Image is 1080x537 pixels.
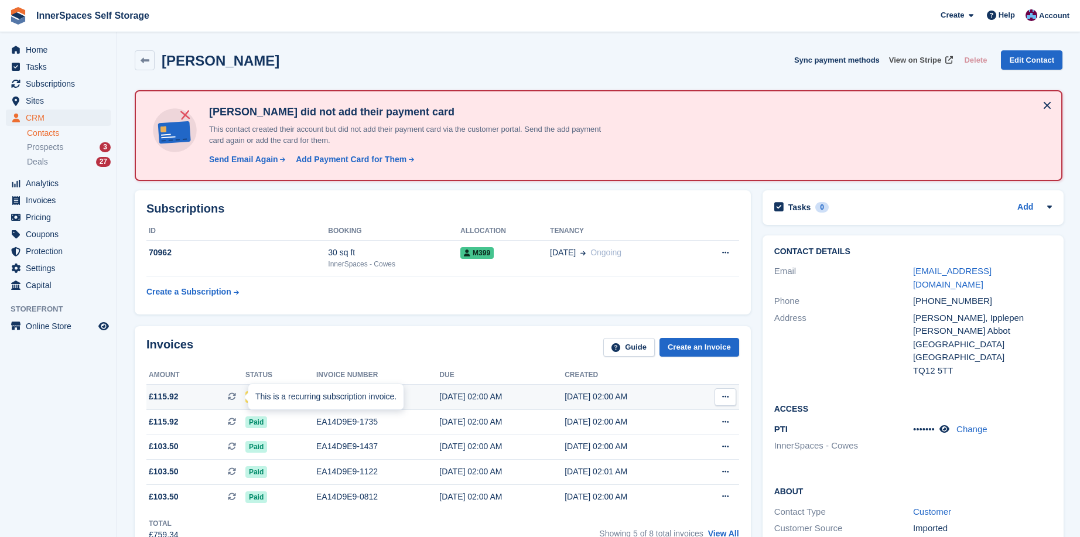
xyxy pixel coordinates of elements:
div: Phone [774,295,913,308]
span: £115.92 [149,391,179,403]
th: Invoice number [316,366,439,385]
span: Analytics [26,175,96,191]
span: £103.50 [149,440,179,453]
a: Edit Contact [1001,50,1062,70]
a: menu [6,277,111,293]
div: EA14D9E9-1735 [316,416,439,428]
th: ID [146,222,328,241]
li: InnerSpaces - Cowes [774,439,913,453]
img: Paul Allo [1026,9,1037,21]
a: menu [6,243,111,259]
span: [DATE] [550,247,576,259]
span: Pricing [26,209,96,225]
div: Total [149,518,179,529]
a: menu [6,192,111,208]
a: menu [6,318,111,334]
th: Amount [146,366,245,385]
h4: [PERSON_NAME] did not add their payment card [204,105,614,119]
h2: Tasks [788,202,811,213]
button: Delete [959,50,992,70]
a: menu [6,175,111,191]
span: Settings [26,260,96,276]
div: [GEOGRAPHIC_DATA] [913,338,1052,351]
div: This is a recurring subscription invoice. [248,384,404,410]
button: Sync payment methods [794,50,880,70]
div: [PERSON_NAME], Ipplepen [913,312,1052,325]
span: Paid [245,441,267,453]
div: EA14D9E9-1122 [316,466,439,478]
a: Deals 27 [27,156,111,168]
div: Customer Source [774,522,913,535]
h2: Contact Details [774,247,1052,256]
span: Subscriptions [26,76,96,92]
div: TQ12 5TT [913,364,1052,378]
div: [DATE] 02:00 AM [565,416,690,428]
th: Due [439,366,565,385]
div: 3 [100,142,111,152]
div: [DATE] 02:01 AM [565,466,690,478]
a: Add Payment Card for Them [291,153,415,166]
a: Add [1017,201,1033,214]
a: Prospects 3 [27,141,111,153]
div: [DATE] 02:00 AM [439,491,565,503]
span: Tasks [26,59,96,75]
span: Sites [26,93,96,109]
span: Prospects [27,142,63,153]
th: Status [245,366,316,385]
span: £103.50 [149,466,179,478]
a: Create a Subscription [146,281,239,303]
a: menu [6,110,111,126]
p: This contact created their account but did not add their payment card via the customer portal. Se... [204,124,614,146]
span: CRM [26,110,96,126]
th: Tenancy [550,222,691,241]
h2: [PERSON_NAME] [162,53,279,69]
div: [DATE] 02:00 AM [565,440,690,453]
a: View on Stripe [884,50,955,70]
div: 70962 [146,247,328,259]
h2: About [774,485,1052,497]
h2: Invoices [146,338,193,357]
div: EA14D9E9-0812 [316,491,439,503]
span: PTI [774,424,788,434]
span: Account [1039,10,1069,22]
span: Invoices [26,192,96,208]
div: [GEOGRAPHIC_DATA] [913,351,1052,364]
span: Capital [26,277,96,293]
span: Online Store [26,318,96,334]
th: Created [565,366,690,385]
div: 0 [815,202,829,213]
div: [DATE] 02:00 AM [439,466,565,478]
div: Imported [913,522,1052,535]
a: [EMAIL_ADDRESS][DOMAIN_NAME] [913,266,992,289]
a: menu [6,209,111,225]
div: [PHONE_NUMBER] [913,295,1052,308]
span: Help [999,9,1015,21]
div: [DATE] 02:00 AM [439,416,565,428]
span: M399 [460,247,494,259]
div: [DATE] 02:00 AM [439,391,565,403]
span: Coupons [26,226,96,242]
th: Allocation [460,222,550,241]
a: Customer [913,507,951,517]
h2: Access [774,402,1052,414]
div: 30 sq ft [328,247,460,259]
a: Contacts [27,128,111,139]
a: menu [6,59,111,75]
span: Create [941,9,964,21]
div: Email [774,265,913,291]
div: [DATE] 02:00 AM [439,440,565,453]
span: Deals [27,156,48,167]
span: £115.92 [149,416,179,428]
span: Home [26,42,96,58]
th: Booking [328,222,460,241]
span: View on Stripe [889,54,941,66]
div: [PERSON_NAME] Abbot [913,324,1052,338]
span: Ongoing [590,248,621,257]
span: Storefront [11,303,117,315]
a: Create an Invoice [659,338,739,357]
span: ••••••• [913,424,935,434]
div: Address [774,312,913,378]
a: menu [6,260,111,276]
a: menu [6,226,111,242]
span: Protection [26,243,96,259]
